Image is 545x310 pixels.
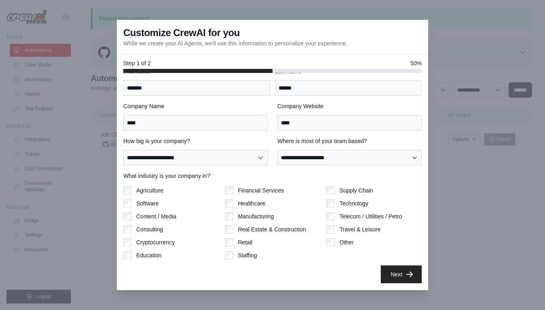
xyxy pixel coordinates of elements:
label: Financial Services [238,186,284,195]
label: Education [136,251,161,259]
label: Telecom / Utilities / Petro [339,212,402,220]
span: Step 1 of 2 [123,59,151,67]
label: Staffing [238,251,257,259]
label: Real Estate & Construction [238,225,306,233]
label: Healthcare [238,199,266,207]
p: While we create your AI Agents, we'll use this information to personalize your experience. [123,39,347,47]
h3: Customize CrewAI for you [123,26,240,39]
label: Cryptocurrency [136,238,175,246]
label: Company Name [123,102,268,110]
label: Supply Chain [339,186,373,195]
label: Technology [339,199,368,207]
label: What industry is your company in? [123,172,422,180]
label: Company Website [277,102,422,110]
label: Agriculture [136,186,163,195]
label: Retail [238,238,253,246]
label: Software [136,199,159,207]
label: Where is most of your team based? [277,137,422,145]
label: How big is your company? [123,137,268,145]
label: Content / Media [136,212,176,220]
button: Next [381,265,422,283]
label: Other [339,238,354,246]
span: 50% [410,59,422,67]
label: Manufacturing [238,212,274,220]
label: Consulting [136,225,163,233]
label: Travel & Leisure [339,225,380,233]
